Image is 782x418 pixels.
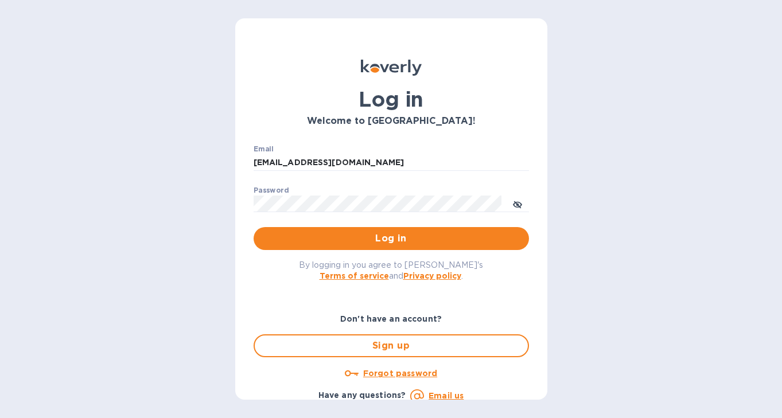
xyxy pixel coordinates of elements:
a: Privacy policy [403,271,461,280]
img: Koverly [361,60,422,76]
label: Password [254,187,289,194]
u: Forgot password [363,369,437,378]
button: Log in [254,227,529,250]
button: toggle password visibility [506,192,529,215]
button: Sign up [254,334,529,357]
span: By logging in you agree to [PERSON_NAME]'s and . [299,260,483,280]
span: Log in [263,232,520,245]
h1: Log in [254,87,529,111]
span: Sign up [264,339,519,353]
h3: Welcome to [GEOGRAPHIC_DATA]! [254,116,529,127]
label: Email [254,146,274,153]
b: Have any questions? [318,390,406,400]
input: Enter email address [254,154,529,171]
b: Don't have an account? [340,314,442,323]
a: Email us [429,391,464,400]
a: Terms of service [320,271,389,280]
